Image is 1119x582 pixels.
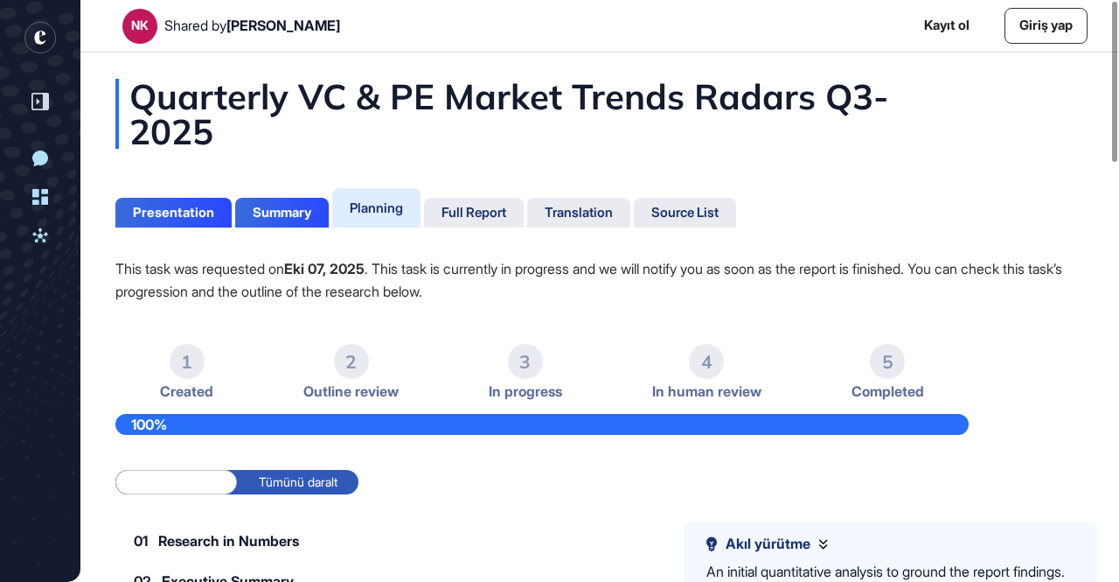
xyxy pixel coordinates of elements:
div: Planning [350,200,403,216]
span: Research in Numbers [158,534,299,548]
div: Summary [253,205,311,221]
div: Full Report [441,205,506,221]
span: Outline review [303,383,399,400]
div: 5 [870,344,905,379]
a: Kayıt ol [924,16,970,36]
strong: Eki 07, 2025 [284,260,365,277]
span: Akıl yürütme [726,536,810,552]
span: [PERSON_NAME] [226,17,340,34]
span: In human review [652,383,761,400]
label: Tümünü daralt [237,470,358,494]
span: 01 [134,534,148,548]
div: Translation [545,205,613,221]
div: NK [131,18,149,32]
div: Presentation [133,205,214,221]
div: 100% [115,414,969,435]
div: Shared by [164,18,340,34]
div: Quarterly VC & PE Market Trends Radars Q3- 2025 [115,79,1084,149]
span: In progress [489,383,562,400]
div: entrapeer-logo [24,22,56,53]
span: Created [160,383,213,400]
div: 4 [689,344,724,379]
div: 3 [508,344,543,379]
p: This task was requested on . This task is currently in progress and we will notify you as soon as... [115,257,1084,303]
div: 1 [170,344,205,379]
div: 2 [334,344,369,379]
label: Tümünü genişlet [115,470,237,494]
div: Source List [651,205,719,221]
span: Completed [851,383,924,400]
a: Giriş yap [1004,8,1088,44]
